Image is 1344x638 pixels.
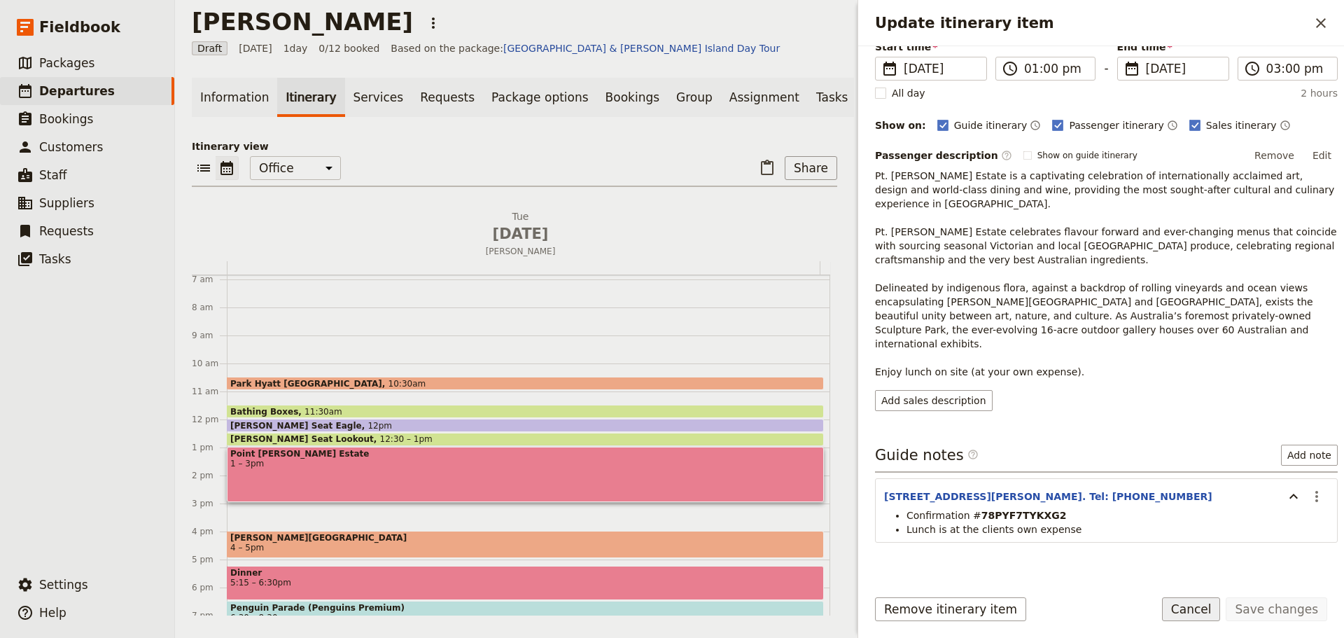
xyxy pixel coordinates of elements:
[503,43,780,54] a: [GEOGRAPHIC_DATA] & [PERSON_NAME] Island Day Tour
[39,168,67,182] span: Staff
[967,449,979,466] span: ​
[192,554,227,565] div: 5 pm
[875,597,1026,621] button: Remove itinerary item
[954,118,1028,132] span: Guide itinerary
[230,543,264,553] span: 4 – 5pm
[597,78,668,117] a: Bookings
[755,156,779,180] button: Paste itinerary item
[283,41,308,55] span: 1 day
[785,156,837,180] button: Share
[1280,117,1291,134] button: Time shown on sales itinerary
[1123,60,1140,77] span: ​
[1002,60,1018,77] span: ​
[192,358,227,369] div: 10 am
[192,330,227,341] div: 9 am
[192,156,216,180] button: List view
[230,407,304,416] span: Bathing Boxes
[232,209,808,244] h2: Tue
[967,449,979,460] span: ​
[875,13,1309,34] h2: Update itinerary item
[227,419,824,432] div: [PERSON_NAME] Seat Eagle12pm
[192,41,227,55] span: Draft
[1001,150,1012,161] span: ​
[1117,40,1229,54] span: End time
[412,78,483,117] a: Requests
[192,78,277,117] a: Information
[875,390,993,411] button: Add sales description
[1206,118,1277,132] span: Sales itinerary
[1226,597,1327,621] button: Save changes
[232,223,808,244] span: [DATE]
[875,445,979,466] h3: Guide notes
[906,510,981,521] span: Confirmation #
[192,442,227,453] div: 1 pm
[192,274,227,285] div: 7 am
[192,414,227,425] div: 12 pm
[1069,118,1163,132] span: Passenger itinerary
[216,156,239,180] button: Calendar view
[1030,117,1041,134] button: Time shown on guide itinerary
[39,606,66,620] span: Help
[192,610,227,621] div: 7 pm
[39,578,88,592] span: Settings
[227,209,820,261] button: Tue [DATE][PERSON_NAME]
[391,41,780,55] span: Based on the package:
[227,246,814,257] span: [PERSON_NAME]
[1301,86,1338,100] span: 2 hours
[39,17,120,38] span: Fieldbook
[906,524,1081,535] span: Lunch is at the clients own expense
[875,40,987,54] span: Start time
[39,196,94,210] span: Suppliers
[227,566,824,600] div: Dinner5:15 – 6:30pm
[227,377,824,390] div: Park Hyatt [GEOGRAPHIC_DATA]10:30am
[304,407,342,416] span: 11:30am
[1146,60,1220,77] span: [DATE]
[1281,445,1338,466] button: Add note
[884,490,1212,504] button: [STREET_ADDRESS][PERSON_NAME]. Tel: [PHONE_NUMBER]
[388,379,426,388] span: 10:30am
[904,60,978,77] span: [DATE]
[345,78,412,117] a: Services
[192,470,227,481] div: 2 pm
[39,84,115,98] span: Departures
[1266,60,1329,77] input: ​
[192,302,227,313] div: 8 am
[192,386,227,397] div: 11 am
[1248,145,1301,166] button: Remove
[192,8,413,36] h1: [PERSON_NAME]
[227,531,824,558] div: [PERSON_NAME][GEOGRAPHIC_DATA]4 – 5pm
[1167,117,1178,134] button: Time shown on passenger itinerary
[318,41,379,55] span: 0/12 booked
[1162,597,1221,621] button: Cancel
[1244,60,1261,77] span: ​
[39,56,94,70] span: Packages
[668,78,721,117] a: Group
[227,405,824,418] div: Bathing Boxes11:30am
[230,379,388,388] span: Park Hyatt [GEOGRAPHIC_DATA]
[192,498,227,509] div: 3 pm
[881,60,898,77] span: ​
[227,447,824,502] div: Point [PERSON_NAME] Estate1 – 3pm
[230,449,820,459] span: Point [PERSON_NAME] Estate
[808,78,857,117] a: Tasks
[1309,11,1333,35] button: Close drawer
[981,510,1067,521] strong: 78PYF7TYKXG2
[875,170,1340,377] span: Pt. [PERSON_NAME] Estate is a captivating celebration of internationally acclaimed art, design an...
[230,533,820,543] span: [PERSON_NAME][GEOGRAPHIC_DATA]
[277,78,344,117] a: Itinerary
[1306,145,1338,166] button: Edit
[230,568,820,578] span: Dinner
[39,252,71,266] span: Tasks
[192,526,227,537] div: 4 pm
[239,41,272,55] span: [DATE]
[230,578,820,588] span: 5:15 – 6:30pm
[39,140,103,154] span: Customers
[1024,60,1086,77] input: ​
[721,78,808,117] a: Assignment
[875,118,926,132] div: Show on:
[230,421,367,430] span: [PERSON_NAME] Seat Eagle
[39,112,93,126] span: Bookings
[192,582,227,593] div: 6 pm
[192,139,837,153] p: Itinerary view
[1305,485,1329,508] button: Actions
